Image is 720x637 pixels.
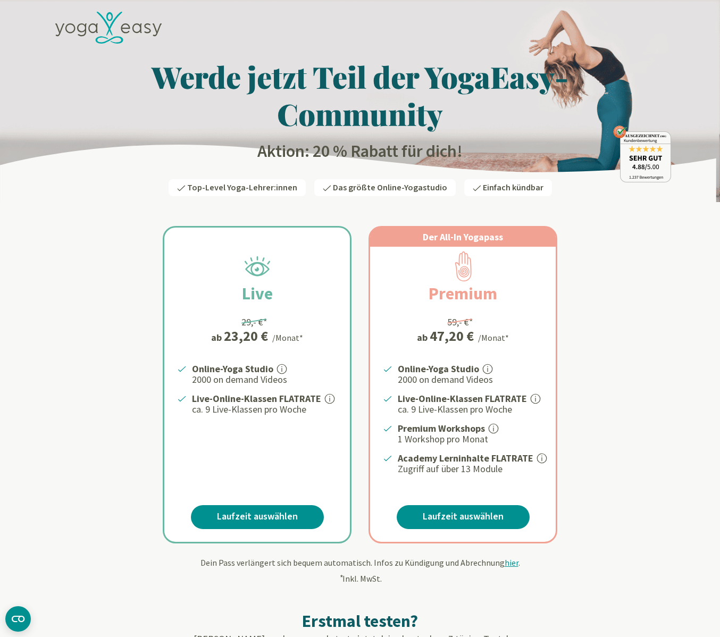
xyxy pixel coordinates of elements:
p: ca. 9 Live-Klassen pro Woche [192,403,337,416]
strong: Academy Lerninhalte FLATRATE [398,452,533,464]
p: ca. 9 Live-Klassen pro Woche [398,403,543,416]
h2: Erstmal testen? [49,610,671,632]
span: Das größte Online-Yogastudio [333,182,447,194]
p: 2000 on demand Videos [192,373,337,386]
div: /Monat* [272,331,303,344]
strong: Live-Online-Klassen FLATRATE [192,392,321,405]
a: Laufzeit auswählen [191,505,324,529]
div: 47,20 € [430,329,474,343]
p: 1 Workshop pro Monat [398,433,543,446]
p: Zugriff auf über 13 Module [398,463,543,475]
span: hier [505,557,518,568]
span: Der All-In Yogapass [423,231,503,243]
div: 23,20 € [224,329,268,343]
img: ausgezeichnet_badge.png [613,125,671,182]
h2: Aktion: 20 % Rabatt für dich! [49,141,671,162]
h2: Live [216,281,298,306]
div: /Monat* [478,331,509,344]
strong: Online-Yoga Studio [398,363,479,375]
div: Dein Pass verlängert sich bequem automatisch. Infos zu Kündigung und Abrechnung . Inkl. MwSt. [49,556,671,585]
div: 29,- €* [241,315,267,329]
p: 2000 on demand Videos [398,373,543,386]
span: Top-Level Yoga-Lehrer:innen [187,182,297,194]
button: CMP-Widget öffnen [5,606,31,632]
h1: Werde jetzt Teil der YogaEasy-Community [49,58,671,132]
strong: Online-Yoga Studio [192,363,273,375]
strong: Live-Online-Klassen FLATRATE [398,392,527,405]
a: Laufzeit auswählen [397,505,530,529]
span: Einfach kündbar [483,182,543,194]
strong: Premium Workshops [398,422,485,434]
span: ab [211,330,224,345]
span: ab [417,330,430,345]
h2: Premium [403,281,523,306]
div: 59,- €* [447,315,473,329]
